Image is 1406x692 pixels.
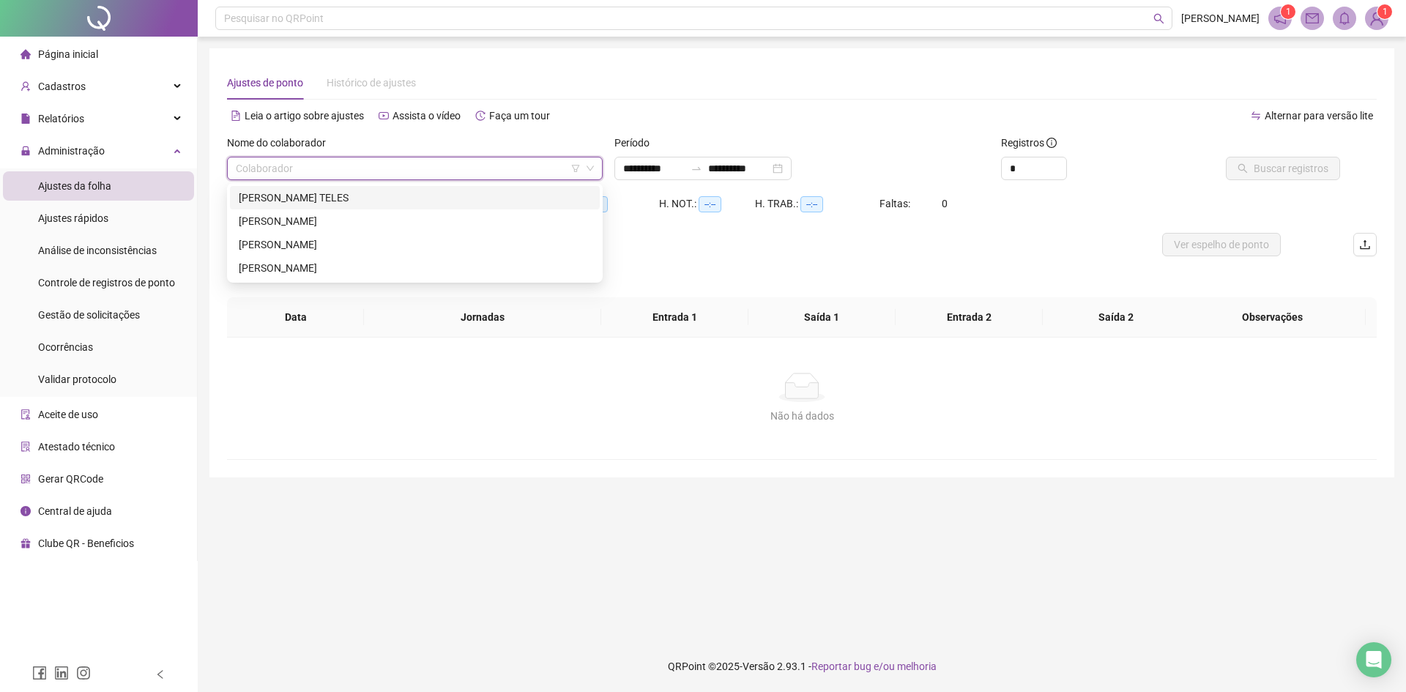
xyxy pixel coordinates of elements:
[155,669,165,680] span: left
[571,164,580,173] span: filter
[489,110,550,122] span: Faça um tour
[230,256,600,280] div: RENATA SANTIAGO NASCIMENTO PINHO
[239,260,591,276] div: [PERSON_NAME]
[942,198,948,209] span: 0
[38,473,103,485] span: Gerar QRCode
[586,164,595,173] span: down
[1273,12,1287,25] span: notification
[38,309,140,321] span: Gestão de solicitações
[743,661,775,672] span: Versão
[879,198,912,209] span: Faltas:
[198,641,1406,692] footer: QRPoint © 2025 - 2.93.1 -
[239,213,591,229] div: [PERSON_NAME]
[748,297,896,338] th: Saída 1
[1359,239,1371,250] span: upload
[245,110,364,122] span: Leia o artigo sobre ajustes
[21,49,31,59] span: home
[38,81,86,92] span: Cadastros
[691,163,702,174] span: swap-right
[1265,110,1373,122] span: Alternar para versão lite
[379,111,389,121] span: youtube
[21,409,31,420] span: audit
[1251,111,1261,121] span: swap
[475,111,486,121] span: history
[21,538,31,548] span: gift
[1286,7,1291,17] span: 1
[32,666,47,680] span: facebook
[239,237,591,253] div: [PERSON_NAME]
[364,297,601,338] th: Jornadas
[1306,12,1319,25] span: mail
[38,180,111,192] span: Ajustes da folha
[38,341,93,353] span: Ocorrências
[614,135,659,151] label: Período
[1226,157,1340,180] button: Buscar registros
[38,48,98,60] span: Página inicial
[1338,12,1351,25] span: bell
[755,196,879,212] div: H. TRAB.:
[227,297,364,338] th: Data
[691,163,702,174] span: to
[699,196,721,212] span: --:--
[231,111,241,121] span: file-text
[230,209,600,233] div: EVELIN VITORIA DOS SANTOS FERREIRA
[1191,309,1354,325] span: Observações
[38,113,84,124] span: Relatórios
[1043,297,1190,338] th: Saída 2
[230,186,600,209] div: CARLA NERI SANTANA TELES
[811,661,937,672] span: Reportar bug e/ou melhoria
[1377,4,1392,19] sup: Atualize o seu contato no menu Meus Dados
[38,505,112,517] span: Central de ajuda
[800,196,823,212] span: --:--
[1281,4,1295,19] sup: 1
[1179,297,1366,338] th: Observações
[38,537,134,549] span: Clube QR - Beneficios
[601,297,748,338] th: Entrada 1
[54,666,69,680] span: linkedin
[896,297,1043,338] th: Entrada 2
[21,474,31,484] span: qrcode
[76,666,91,680] span: instagram
[38,212,108,224] span: Ajustes rápidos
[21,81,31,92] span: user-add
[38,373,116,385] span: Validar protocolo
[1356,642,1391,677] div: Open Intercom Messenger
[21,506,31,516] span: info-circle
[1046,138,1057,148] span: info-circle
[230,233,600,256] div: REGINALDO LUCAS BATISTA SANTOS SILVA
[1001,135,1057,151] span: Registros
[227,135,335,151] label: Nome do colaborador
[21,146,31,156] span: lock
[1153,13,1164,24] span: search
[227,77,303,89] span: Ajustes de ponto
[1383,7,1388,17] span: 1
[1181,10,1260,26] span: [PERSON_NAME]
[245,408,1359,424] div: Não há dados
[327,77,416,89] span: Histórico de ajustes
[1162,233,1281,256] button: Ver espelho de ponto
[38,409,98,420] span: Aceite de uso
[393,110,461,122] span: Assista o vídeo
[239,190,591,206] div: [PERSON_NAME] TELES
[38,277,175,289] span: Controle de registros de ponto
[21,114,31,124] span: file
[659,196,755,212] div: H. NOT.:
[38,145,105,157] span: Administração
[38,245,157,256] span: Análise de inconsistências
[564,196,659,212] div: HE 3:
[21,442,31,452] span: solution
[1366,7,1388,29] img: 52650
[38,441,115,453] span: Atestado técnico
